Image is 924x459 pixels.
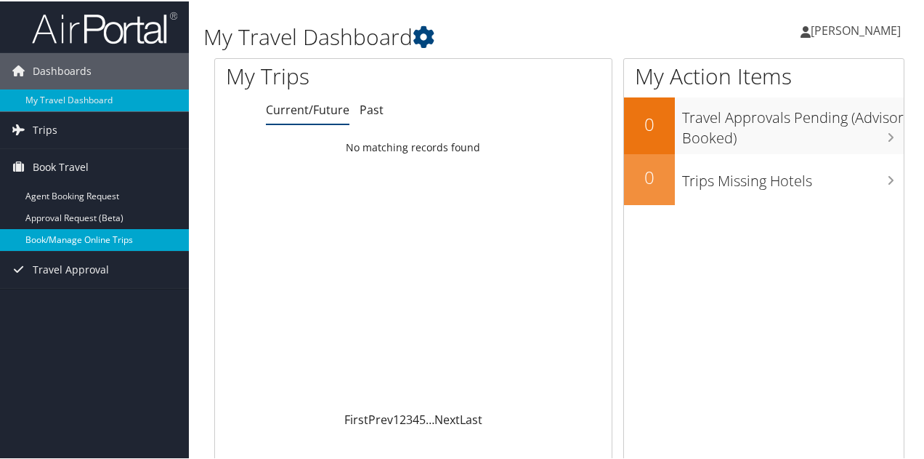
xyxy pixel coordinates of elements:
h3: Trips Missing Hotels [682,162,904,190]
a: Current/Future [266,100,349,116]
h2: 0 [624,111,675,135]
span: Trips [33,111,57,147]
h3: Travel Approvals Pending (Advisor Booked) [682,99,904,147]
h2: 0 [624,164,675,188]
span: Dashboards [33,52,92,88]
h1: My Travel Dashboard [203,20,678,51]
span: Book Travel [33,148,89,184]
a: Prev [368,410,393,426]
span: Travel Approval [33,250,109,287]
a: First [344,410,368,426]
a: 0Travel Approvals Pending (Advisor Booked) [624,96,904,152]
a: 2 [400,410,406,426]
a: 0Trips Missing Hotels [624,153,904,204]
a: Past [360,100,384,116]
h1: My Trips [226,60,435,90]
a: 4 [413,410,419,426]
a: Last [460,410,482,426]
a: [PERSON_NAME] [801,7,915,51]
td: No matching records found [215,133,612,159]
span: … [426,410,434,426]
img: airportal-logo.png [32,9,177,44]
a: 5 [419,410,426,426]
a: 3 [406,410,413,426]
a: Next [434,410,460,426]
a: 1 [393,410,400,426]
span: [PERSON_NAME] [811,21,901,37]
h1: My Action Items [624,60,904,90]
